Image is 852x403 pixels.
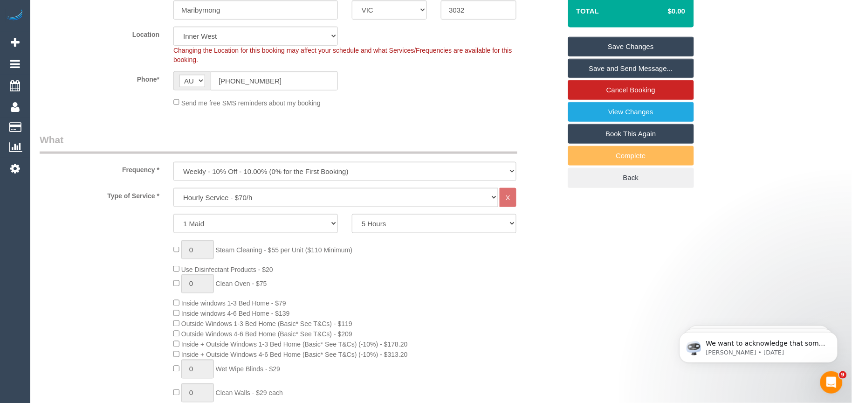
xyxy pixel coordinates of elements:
[568,37,694,56] a: Save Changes
[216,366,280,373] span: Wet Wipe Blinds - $29
[33,71,166,84] label: Phone*
[640,7,685,15] h4: $0.00
[577,7,599,15] strong: Total
[41,27,160,155] span: We want to acknowledge that some users may be experiencing lag or slower performance in our softw...
[568,102,694,122] a: View Changes
[211,71,338,90] input: Phone*
[33,162,166,174] label: Frequency *
[441,0,516,20] input: Post Code*
[181,351,408,359] span: Inside + Outside Windows 4-6 Bed Home (Basic* See T&Cs) (-10%) - $313.20
[568,59,694,78] a: Save and Send Message...
[40,133,517,154] legend: What
[6,9,24,22] img: Automaid Logo
[568,168,694,188] a: Back
[568,80,694,100] a: Cancel Booking
[181,99,321,106] span: Send me free SMS reminders about my booking
[33,27,166,39] label: Location
[181,320,352,328] span: Outside Windows 1-3 Bed Home (Basic* See T&Cs) - $119
[181,341,408,348] span: Inside + Outside Windows 1-3 Bed Home (Basic* See T&Cs) (-10%) - $178.20
[666,313,852,378] iframe: Intercom notifications message
[216,389,283,397] span: Clean Walls - $29 each
[181,300,286,307] span: Inside windows 1-3 Bed Home - $79
[41,36,161,44] p: Message from Ellie, sent 2w ago
[568,124,694,144] a: Book This Again
[181,266,273,273] span: Use Disinfectant Products - $20
[181,331,352,338] span: Outside Windows 4-6 Bed Home (Basic* See T&Cs) - $209
[33,188,166,201] label: Type of Service *
[820,371,843,394] iframe: Intercom live chat
[216,246,352,254] span: Steam Cleaning - $55 per Unit ($110 Minimum)
[181,310,290,318] span: Inside windows 4-6 Bed Home - $139
[173,0,338,20] input: Suburb*
[216,280,267,288] span: Clean Oven - $75
[839,371,847,379] span: 9
[173,47,512,63] span: Changing the Location for this booking may affect your schedule and what Services/Frequencies are...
